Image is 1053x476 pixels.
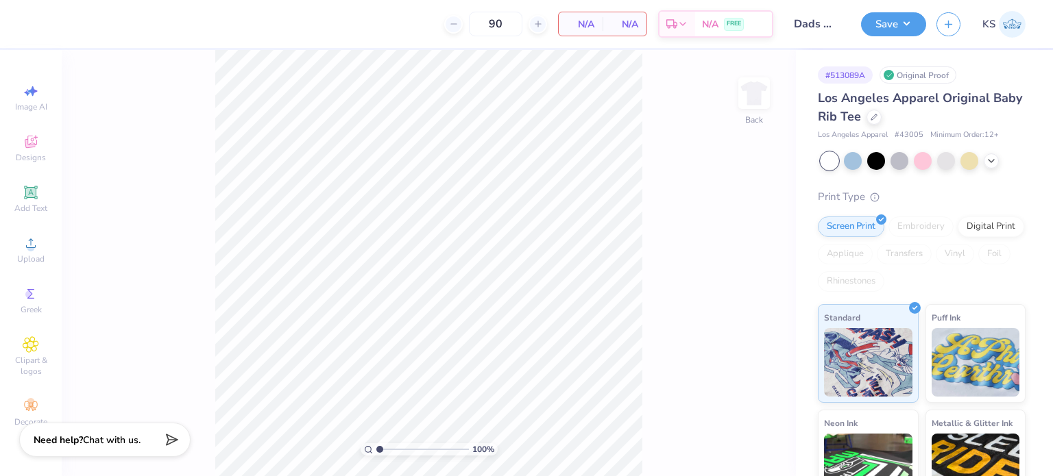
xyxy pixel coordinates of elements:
div: Back [745,114,763,126]
span: Minimum Order: 12 + [930,129,999,141]
div: Original Proof [880,66,956,84]
img: Back [740,79,768,107]
span: Decorate [14,416,47,427]
span: FREE [727,19,741,29]
div: Transfers [877,244,932,264]
span: Designs [16,152,46,163]
span: Chat with us. [83,434,141,447]
span: Image AI [15,101,47,112]
div: Rhinestones [818,271,884,292]
span: Neon Ink [824,416,858,430]
div: Foil [978,244,1010,264]
span: Upload [17,253,45,264]
strong: Need help? [34,434,83,447]
div: Vinyl [936,244,974,264]
span: Los Angeles Apparel [818,129,888,141]
img: Karun Salgotra [999,11,1026,38]
span: N/A [611,17,638,32]
input: – – [469,12,522,36]
span: Standard [824,310,860,325]
span: Los Angeles Apparel Original Baby Rib Tee [818,90,1022,125]
span: Greek [21,304,42,315]
div: Embroidery [888,216,954,237]
div: Applique [818,244,873,264]
img: Standard [824,328,912,397]
span: # 43005 [895,129,923,141]
span: N/A [567,17,594,32]
div: Digital Print [958,216,1024,237]
img: Puff Ink [932,328,1020,397]
span: Clipart & logos [7,355,55,377]
span: N/A [702,17,718,32]
div: Print Type [818,189,1026,205]
div: Screen Print [818,216,884,237]
span: 100 % [472,443,494,455]
a: KS [982,11,1026,38]
span: Puff Ink [932,310,960,325]
div: # 513089A [818,66,873,84]
span: KS [982,16,995,32]
span: Add Text [14,203,47,214]
button: Save [861,12,926,36]
input: Untitled Design [784,10,851,38]
span: Metallic & Glitter Ink [932,416,1013,430]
